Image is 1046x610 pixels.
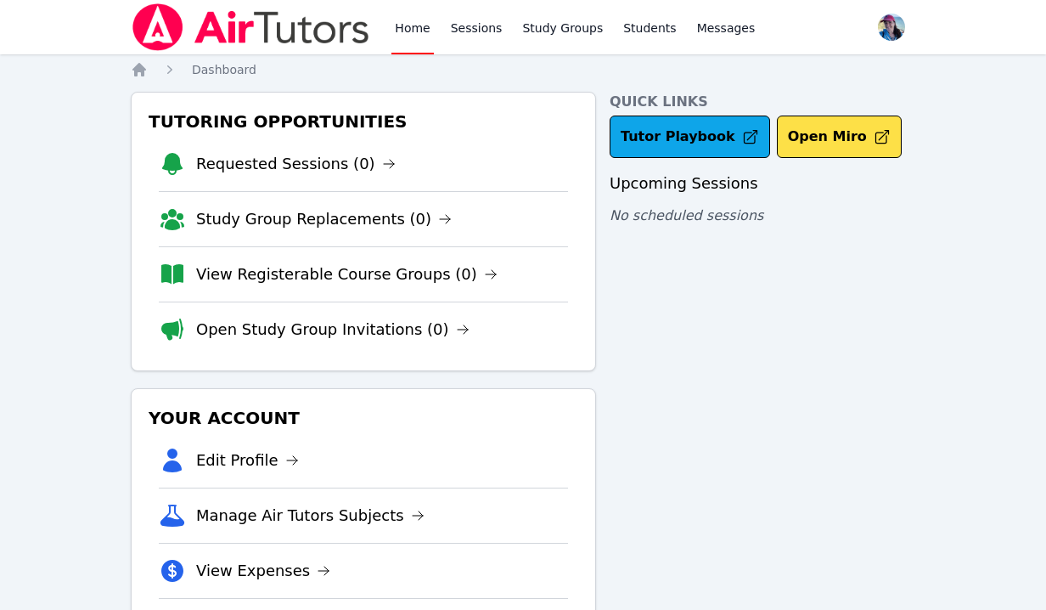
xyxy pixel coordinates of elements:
[196,449,299,472] a: Edit Profile
[610,172,915,195] h3: Upcoming Sessions
[131,3,371,51] img: Air Tutors
[196,263,498,286] a: View Registerable Course Groups (0)
[196,207,452,231] a: Study Group Replacements (0)
[697,20,756,37] span: Messages
[192,63,256,76] span: Dashboard
[610,116,770,158] a: Tutor Playbook
[196,318,470,342] a: Open Study Group Invitations (0)
[145,403,582,433] h3: Your Account
[610,92,915,112] h4: Quick Links
[145,106,582,137] h3: Tutoring Opportunities
[196,559,330,583] a: View Expenses
[192,61,256,78] a: Dashboard
[777,116,902,158] button: Open Miro
[196,504,425,528] a: Manage Air Tutors Subjects
[196,152,396,176] a: Requested Sessions (0)
[610,207,763,223] span: No scheduled sessions
[131,61,915,78] nav: Breadcrumb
